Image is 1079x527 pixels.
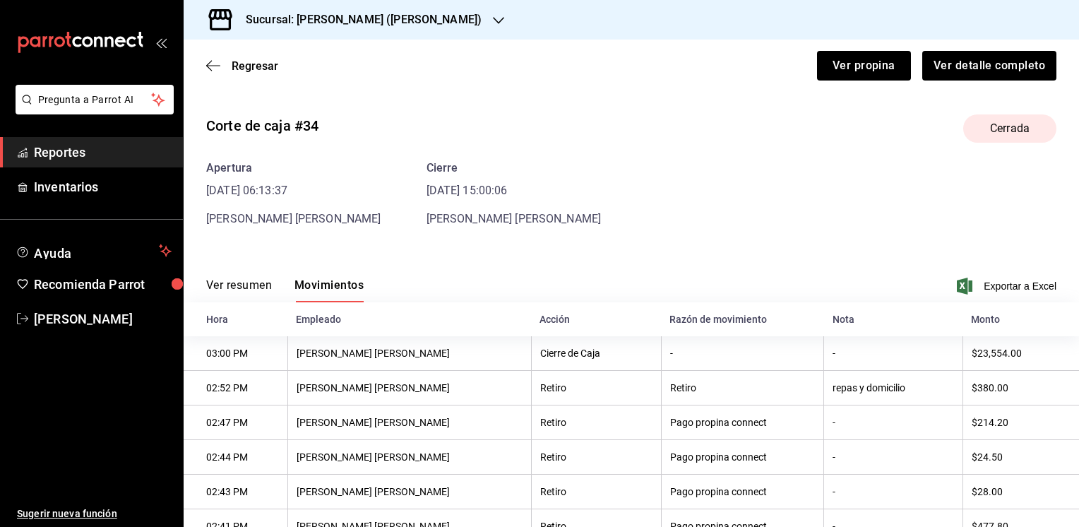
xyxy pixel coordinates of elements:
[34,177,172,196] span: Inventarios
[661,440,824,475] th: Pago propina connect
[184,440,287,475] th: 02:44 PM
[184,336,287,371] th: 03:00 PM
[962,475,1079,509] th: $28.00
[287,440,531,475] th: [PERSON_NAME] [PERSON_NAME]
[982,120,1038,137] span: Cerrada
[34,275,172,294] span: Recomienda Parrot
[287,336,531,371] th: [PERSON_NAME] [PERSON_NAME]
[287,405,531,440] th: [PERSON_NAME] [PERSON_NAME]
[287,302,531,336] th: Empleado
[34,143,172,162] span: Reportes
[661,405,824,440] th: Pago propina connect
[962,405,1079,440] th: $214.20
[531,302,661,336] th: Acción
[661,475,824,509] th: Pago propina connect
[34,242,153,259] span: Ayuda
[16,85,174,114] button: Pregunta a Parrot AI
[184,302,287,336] th: Hora
[206,278,272,302] button: Ver resumen
[234,11,482,28] h3: Sucursal: [PERSON_NAME] ([PERSON_NAME])
[922,51,1056,81] button: Ver detalle completo
[824,302,963,336] th: Nota
[34,309,172,328] span: [PERSON_NAME]
[962,440,1079,475] th: $24.50
[427,212,602,225] span: [PERSON_NAME] [PERSON_NAME]
[531,336,661,371] th: Cierre de Caja
[962,302,1079,336] th: Monto
[184,475,287,509] th: 02:43 PM
[184,371,287,405] th: 02:52 PM
[824,336,963,371] th: -
[206,278,364,302] div: navigation tabs
[206,160,381,177] div: Apertura
[824,440,963,475] th: -
[10,102,174,117] a: Pregunta a Parrot AI
[824,371,963,405] th: repas y domicilio
[294,278,364,302] button: Movimientos
[531,405,661,440] th: Retiro
[206,182,381,199] time: [DATE] 06:13:37
[287,475,531,509] th: [PERSON_NAME] [PERSON_NAME]
[38,93,152,107] span: Pregunta a Parrot AI
[17,507,172,521] span: Sugerir nueva función
[817,51,911,81] button: Ver propina
[531,475,661,509] th: Retiro
[155,37,167,48] button: open_drawer_menu
[287,371,531,405] th: [PERSON_NAME] [PERSON_NAME]
[427,160,602,177] div: Cierre
[531,371,661,405] th: Retiro
[184,405,287,440] th: 02:47 PM
[206,212,381,225] span: [PERSON_NAME] [PERSON_NAME]
[232,59,278,73] span: Regresar
[960,278,1056,295] button: Exportar a Excel
[206,115,318,136] div: Corte de caja #34
[661,336,824,371] th: -
[962,371,1079,405] th: $380.00
[824,475,963,509] th: -
[661,302,824,336] th: Razón de movimiento
[661,371,824,405] th: Retiro
[962,336,1079,371] th: $23,554.00
[531,440,661,475] th: Retiro
[824,405,963,440] th: -
[206,59,278,73] button: Regresar
[427,182,602,199] time: [DATE] 15:00:06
